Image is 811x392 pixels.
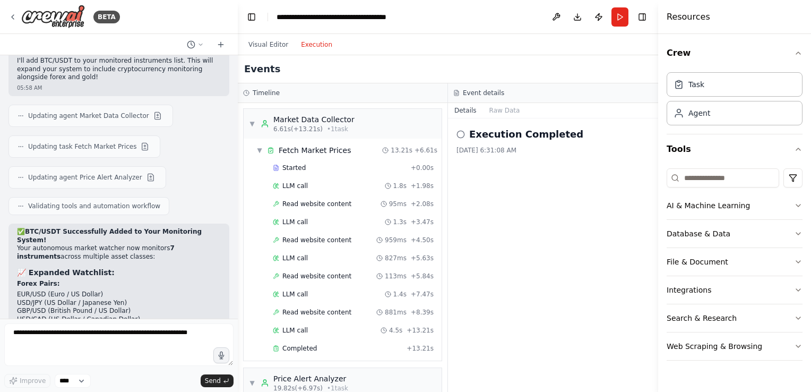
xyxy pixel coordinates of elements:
[17,316,221,324] li: USD/CAD (US Dollar / Canadian Dollar)
[667,333,803,360] button: Web Scraping & Browsing
[273,114,355,125] div: Market Data Collector
[667,192,803,219] button: AI & Machine Learning
[411,272,434,280] span: + 5.84s
[667,11,710,23] h4: Resources
[17,307,221,316] li: GBP/USD (British Pound / US Dollar)
[273,125,323,133] span: 6.61s (+13.21s)
[282,218,308,226] span: LLM call
[448,103,483,118] button: Details
[28,142,136,151] span: Updating task Fetch Market Prices
[17,228,202,244] strong: BTC/USDT Successfully Added to Your Monitoring System!
[667,276,803,304] button: Integrations
[4,374,50,388] button: Improve
[411,254,434,262] span: + 5.63s
[385,272,407,280] span: 113ms
[17,84,221,92] div: 05:58 AM
[256,146,263,155] span: ▼
[667,304,803,332] button: Search & Research
[213,347,229,363] button: Click to speak your automation idea
[327,125,348,133] span: • 1 task
[21,5,85,29] img: Logo
[667,248,803,276] button: File & Document
[411,308,434,317] span: + 8.39s
[415,146,437,155] span: + 6.61s
[282,326,308,335] span: LLM call
[688,79,704,90] div: Task
[183,38,208,51] button: Switch to previous chat
[17,291,221,299] li: EUR/USD (Euro / US Dollar)
[411,218,434,226] span: + 3.47s
[212,38,229,51] button: Start a new chat
[667,68,803,134] div: Crew
[385,254,407,262] span: 827ms
[282,164,306,172] span: Started
[17,268,115,277] strong: 📈 Expanded Watchlist:
[277,12,396,22] nav: breadcrumb
[17,244,221,261] p: Your autonomous market watcher now monitors across multiple asset classes:
[282,344,317,353] span: Completed
[389,326,402,335] span: 4.5s
[253,89,280,97] h3: Timeline
[463,89,504,97] h3: Event details
[17,57,221,82] p: I'll add BTC/USDT to your monitored instruments list. This will expand your system to include cry...
[456,146,650,155] div: [DATE] 6:31:08 AM
[17,280,59,287] strong: Forex Pairs:
[249,379,255,387] span: ▼
[282,272,351,280] span: Read website content
[407,344,434,353] span: + 13.21s
[28,173,142,182] span: Updating agent Price Alert Analyzer
[20,377,46,385] span: Improve
[279,145,351,156] div: Fetch Market Prices
[28,112,149,120] span: Updating agent Market Data Collector
[273,373,348,384] div: Price Alert Analyzer
[411,236,434,244] span: + 4.50s
[282,200,351,208] span: Read website content
[667,164,803,369] div: Tools
[411,164,434,172] span: + 0.00s
[282,182,308,190] span: LLM call
[93,11,120,23] div: BETA
[635,10,650,24] button: Hide right sidebar
[17,244,175,260] strong: 7 instruments
[667,38,803,68] button: Crew
[667,134,803,164] button: Tools
[407,326,434,335] span: + 13.21s
[393,182,407,190] span: 1.8s
[282,308,351,317] span: Read website content
[385,236,407,244] span: 959ms
[201,374,234,387] button: Send
[17,299,221,308] li: USD/JPY (US Dollar / Japanese Yen)
[411,290,434,299] span: + 7.47s
[244,10,259,24] button: Hide left sidebar
[28,202,160,210] span: Validating tools and automation workflow
[242,38,295,51] button: Visual Editor
[282,236,351,244] span: Read website content
[391,146,412,155] span: 13.21s
[205,377,221,385] span: Send
[244,62,280,76] h2: Events
[295,38,339,51] button: Execution
[411,182,434,190] span: + 1.98s
[483,103,527,118] button: Raw Data
[469,127,583,142] h2: Execution Completed
[393,290,407,299] span: 1.4s
[17,228,221,244] h2: ✅
[249,120,255,128] span: ▼
[282,290,308,299] span: LLM call
[667,220,803,248] button: Database & Data
[282,254,308,262] span: LLM call
[688,108,710,118] div: Agent
[389,200,407,208] span: 95ms
[393,218,407,226] span: 1.3s
[411,200,434,208] span: + 2.08s
[385,308,407,317] span: 881ms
